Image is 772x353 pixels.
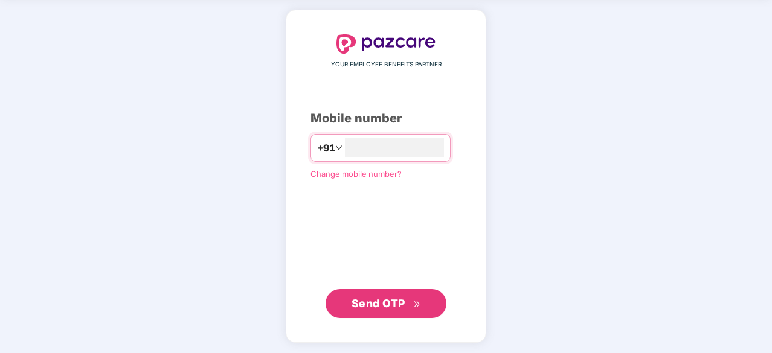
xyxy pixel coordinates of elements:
[326,289,446,318] button: Send OTPdouble-right
[352,297,405,310] span: Send OTP
[310,109,462,128] div: Mobile number
[317,141,335,156] span: +91
[336,34,436,54] img: logo
[413,301,421,308] span: double-right
[310,169,402,179] a: Change mobile number?
[331,60,442,69] span: YOUR EMPLOYEE BENEFITS PARTNER
[335,144,343,151] span: down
